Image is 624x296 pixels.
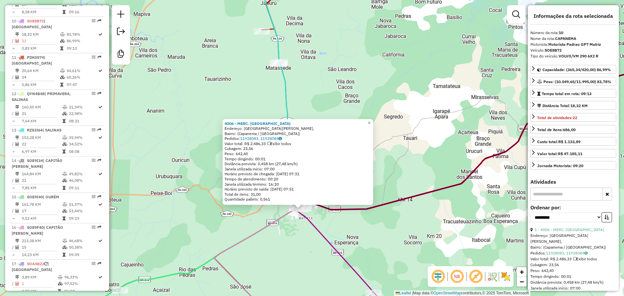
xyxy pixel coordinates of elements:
td: 15 [21,244,62,251]
span: Ocultar NR [449,269,465,284]
div: Pedidos: [530,250,616,256]
span: | [412,291,413,295]
a: Zoom in [517,267,526,277]
i: % de utilização da cubagem [62,245,67,249]
td: 213,38 KM [21,238,62,244]
span: Ocultar deslocamento [430,269,446,284]
div: Veículo: [530,47,616,53]
a: Close popup [365,119,373,127]
strong: R$ 1.133,89 [558,139,580,144]
td: 49,82% [69,171,98,177]
span: − [520,277,524,286]
a: Jornada Motorista: 09:20 [530,161,616,170]
img: Fluxo de ruas [487,271,497,282]
td: / [12,110,15,117]
span: Peso: (10.049,65/11.995,00) 83,78% [543,79,611,84]
td: 18,32 KM [21,31,60,38]
em: Opções [92,158,96,162]
i: Tempo total em rota [62,10,66,14]
td: 09:16 [69,9,98,15]
i: Rota otimizada [98,239,102,243]
i: % de utilização da cubagem [62,209,67,213]
div: Pedidos: [225,136,371,141]
h4: Informações da rota selecionada [530,13,616,19]
td: / [12,38,15,44]
td: 09:19 [69,215,98,222]
i: Tempo total em rota [62,216,66,220]
em: Opções [92,128,96,132]
em: Rota exportada [97,158,101,162]
td: = [12,81,15,88]
td: 46,68% [69,238,98,244]
i: Distância Total [15,275,19,279]
div: Endereço: [GEOGRAPHIC_DATA][PERSON_NAME], [530,233,616,244]
a: 11928083, 11928084 [546,251,588,255]
strong: 10 [559,30,563,35]
i: Distância Total [15,32,19,36]
div: Jornada Motorista: 09:20 [537,163,583,169]
a: Capacidade: (365,34/420,00) 86,99% [530,65,616,74]
td: 60,26% [66,74,98,80]
i: Tempo total em rota [60,46,63,50]
td: 164,84 KM [21,171,62,177]
i: Total de Atividades [15,179,19,182]
em: Opções [92,55,96,59]
i: Distância Total [15,136,19,140]
span: 10 - [12,18,52,29]
td: 17 [21,208,62,214]
a: Peso: (10.049,65/11.995,00) 83,78% [530,77,616,86]
i: % de utilização do peso [62,172,67,176]
div: Tipo do veículo: [530,53,616,59]
em: Rota exportada [97,225,101,229]
a: Total de atividades:22 [530,113,616,122]
i: Tempo total em rota [62,253,66,257]
i: Tempo total em rota [62,150,66,154]
span: 12 - [12,91,71,102]
i: % de utilização da cubagem [60,75,65,79]
td: 21 [21,110,62,117]
i: Rota otimizada [98,69,102,73]
div: Janela utilizada início: 07:00 [530,285,616,291]
a: Total de itens:686,00 [530,125,616,134]
i: % de utilização da cubagem [60,39,65,43]
i: % de utilização da cubagem [58,282,63,286]
div: Distância Total: [537,103,588,109]
span: SOE9F40 [27,225,44,230]
span: | SALINAS [43,128,61,132]
td: = [12,185,15,191]
em: Rota exportada [97,55,101,59]
i: Distância Total [15,203,19,206]
td: 34,52% [69,141,98,147]
i: % de utilização do peso [62,105,67,109]
div: Peso: 642,40 [225,151,371,156]
em: Rota exportada [97,128,101,132]
a: Leaflet [396,291,411,295]
span: PDK0574 [27,55,44,60]
i: Tempo total em rota [60,83,63,87]
div: Endereço: [GEOGRAPHIC_DATA][PERSON_NAME], [225,126,371,131]
i: Total de Atividades [15,245,19,249]
i: Distância Total [15,172,19,176]
td: 83,78% [66,31,98,38]
span: Total de atividades: [537,115,577,120]
span: Capacidade: (365,34/420,00) 86,99% [542,67,611,72]
h4: Atividades [530,179,616,185]
em: Rota exportada [97,19,101,23]
div: Tempo de atendimento: 00:20 [225,121,371,202]
td: 153,28 KM [21,134,62,141]
td: = [12,288,15,294]
i: Total de Atividades [15,282,19,286]
i: % de utilização do peso [60,32,65,36]
td: / [12,280,15,287]
span: Tempo total em rota: 09:13 [542,91,591,96]
a: Custo total:R$ 1.133,89 [530,137,616,146]
td: 24 [21,74,60,80]
strong: 4006 - MERC. [GEOGRAPHIC_DATA] [225,121,291,126]
div: Custo total: [537,139,580,145]
i: Tempo total em rota [62,119,66,123]
div: Bairro: (Capanema / [GEOGRAPHIC_DATA]) [530,244,616,250]
td: 3,89 KM [21,274,58,280]
td: 97,52% [64,280,98,287]
i: Distância Total [15,239,19,243]
span: + [520,268,524,276]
